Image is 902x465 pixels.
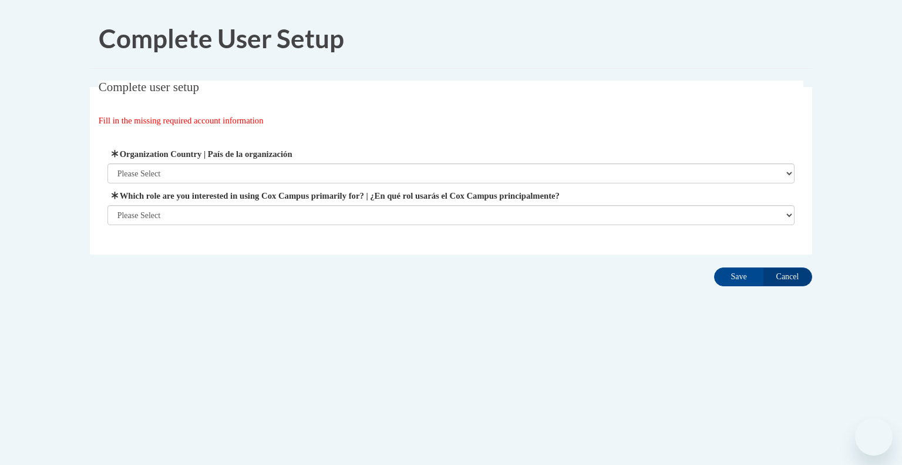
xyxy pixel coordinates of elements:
input: Save [714,267,763,286]
label: Which role are you interested in using Cox Campus primarily for? | ¿En qué rol usarás el Cox Camp... [107,189,795,202]
span: Fill in the missing required account information [99,116,264,125]
span: Complete user setup [99,80,199,94]
span: Complete User Setup [99,23,344,53]
label: Organization Country | País de la organización [107,148,795,160]
input: Cancel [763,267,812,286]
iframe: Button to launch messaging window [855,418,893,456]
